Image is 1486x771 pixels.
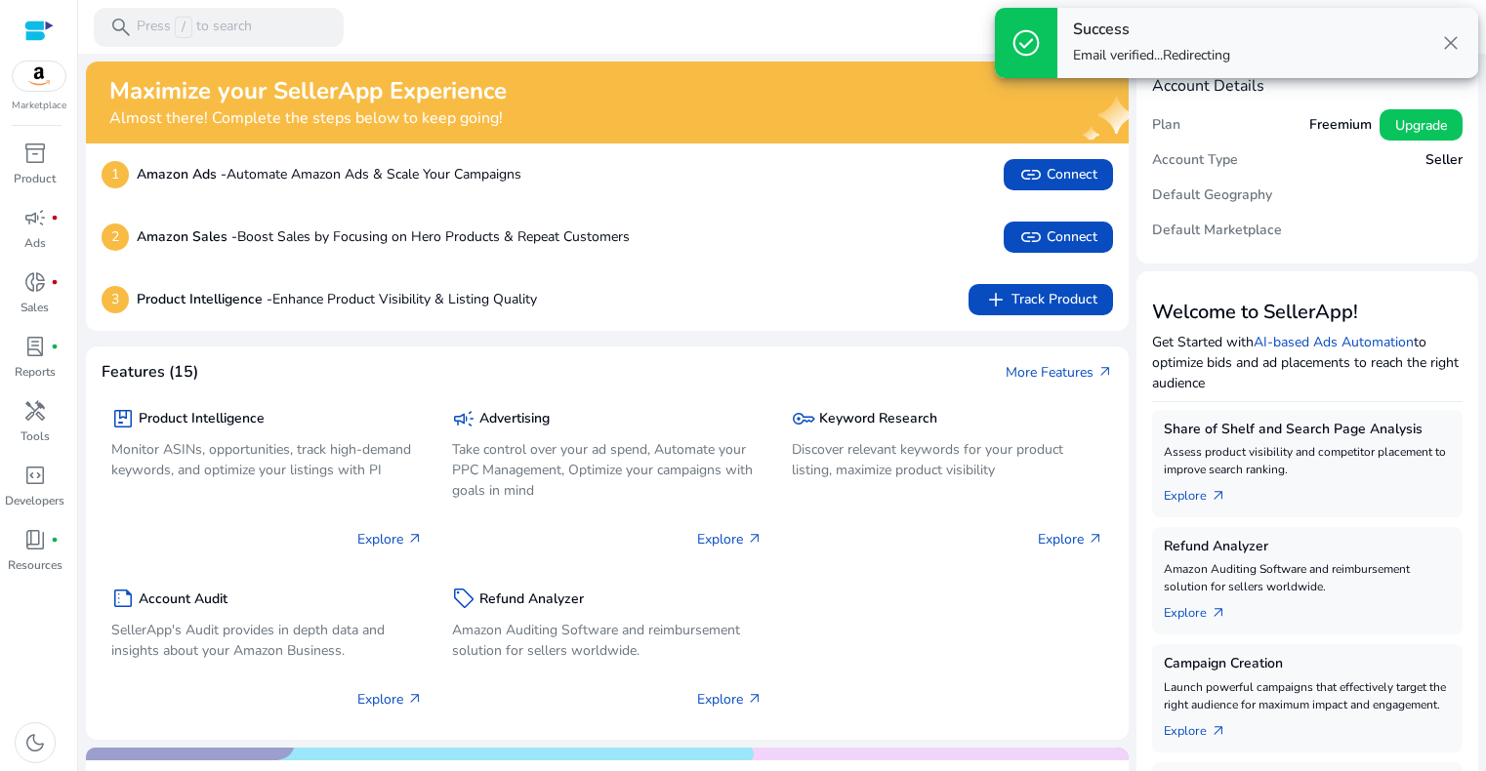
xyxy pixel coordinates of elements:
span: check_circle [1011,27,1042,59]
span: link [1019,225,1043,249]
h5: Plan [1152,117,1180,134]
button: addTrack Product [969,284,1113,315]
p: Ads [24,234,46,252]
a: Explorearrow_outward [1164,713,1242,741]
span: link [1019,163,1043,186]
span: arrow_outward [1088,531,1103,547]
p: Get Started with to optimize bids and ad placements to reach the right audience [1152,332,1464,393]
h5: Campaign Creation [1164,656,1452,672]
p: Explore [357,689,423,710]
a: More Featuresarrow_outward [1006,362,1113,383]
h4: Features (15) [102,363,198,382]
p: Boost Sales by Focusing on Hero Products & Repeat Customers [137,226,630,247]
h2: Maximize your SellerApp Experience [109,77,507,105]
p: Discover relevant keywords for your product listing, maximize product visibility [792,439,1103,480]
p: Launch powerful campaigns that effectively target the right audience for maximum impact and engag... [1164,678,1452,713]
span: fiber_manual_record [51,278,59,286]
p: Explore [697,689,763,710]
p: Explore [697,529,763,549]
h5: Seller [1425,152,1463,169]
h5: Keyword Research [819,411,937,427]
span: fiber_manual_record [51,343,59,350]
span: dark_mode [23,731,47,754]
span: search [109,16,133,39]
p: Amazon Auditing Software and reimbursement solution for sellers worldwide. [452,620,764,661]
h5: Freemium [1309,117,1372,134]
p: Press to search [137,17,252,38]
span: handyman [23,399,47,423]
span: arrow_outward [1097,364,1113,380]
h5: Account Type [1152,152,1238,169]
span: arrow_outward [1211,605,1226,621]
span: lab_profile [23,335,47,358]
b: Amazon Ads - [137,165,227,183]
span: Connect [1019,225,1097,249]
span: Track Product [984,288,1097,311]
p: Explore [357,529,423,549]
p: 1 [102,161,129,188]
p: Reports [15,363,56,381]
a: Explorearrow_outward [1164,595,1242,623]
h5: Default Marketplace [1152,223,1282,239]
button: Upgrade [1380,109,1463,141]
p: Product [14,170,56,187]
h5: Account Audit [139,591,227,608]
p: Monitor ASINs, opportunities, track high-demand keywords, and optimize your listings with PI [111,439,423,480]
p: Resources [8,556,62,574]
h4: Account Details [1152,77,1464,96]
span: / [175,17,192,38]
p: Assess product visibility and competitor placement to improve search ranking. [1164,443,1452,478]
p: Email verified...Redirecting [1073,46,1230,65]
span: arrow_outward [407,531,423,547]
p: Automate Amazon Ads & Scale Your Campaigns [137,164,521,184]
h5: Advertising [479,411,550,427]
span: arrow_outward [1211,488,1226,504]
img: amazon.svg [13,61,65,91]
span: arrow_outward [747,531,763,547]
span: fiber_manual_record [51,214,59,222]
span: close [1439,31,1463,55]
span: arrow_outward [1211,723,1226,739]
p: Amazon Auditing Software and reimbursement solution for sellers worldwide. [1164,560,1452,595]
p: 3 [102,286,129,313]
span: summarize [111,587,135,610]
h5: Default Geography [1152,187,1272,204]
h4: Success [1073,20,1230,39]
h5: Product Intelligence [139,411,265,427]
p: Marketplace [12,99,66,113]
span: add [984,288,1008,311]
span: key [792,407,815,430]
p: SellerApp's Audit provides in depth data and insights about your Amazon Business. [111,620,423,661]
span: book_4 [23,528,47,551]
p: Take control over your ad spend, Automate your PPC Management, Optimize your campaigns with goals... [452,439,764,501]
span: fiber_manual_record [51,536,59,544]
button: linkConnect [1004,159,1113,190]
span: package [111,407,135,430]
span: sell [452,587,475,610]
h5: Refund Analyzer [479,591,584,608]
b: Product Intelligence - [137,290,272,308]
span: inventory_2 [23,142,47,165]
h4: Almost there! Complete the steps below to keep going! [109,109,507,128]
span: campaign [452,407,475,430]
span: donut_small [23,270,47,294]
span: code_blocks [23,464,47,487]
span: Connect [1019,163,1097,186]
span: arrow_outward [747,691,763,707]
h3: Welcome to SellerApp! [1152,301,1464,324]
h5: Refund Analyzer [1164,539,1452,555]
a: Explorearrow_outward [1164,478,1242,506]
p: 2 [102,223,129,251]
h5: Share of Shelf and Search Page Analysis [1164,422,1452,438]
span: Upgrade [1395,115,1447,136]
p: Tools [21,427,50,445]
p: Sales [21,299,49,316]
p: Developers [5,492,64,509]
b: Amazon Sales - [137,227,237,246]
span: campaign [23,206,47,229]
span: arrow_outward [407,691,423,707]
a: AI-based Ads Automation [1254,333,1414,351]
button: linkConnect [1004,222,1113,253]
p: Enhance Product Visibility & Listing Quality [137,289,537,309]
p: Explore [1038,529,1103,549]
